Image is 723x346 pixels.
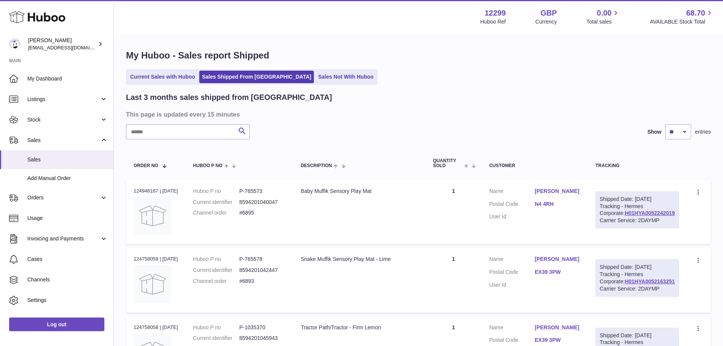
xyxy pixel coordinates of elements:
dt: Current identifier [193,199,239,206]
div: 124758058 | [DATE] [134,324,178,331]
span: Orders [27,194,100,201]
span: 0.00 [597,8,612,18]
div: Shipped Date: [DATE] [600,264,675,271]
a: [PERSON_NAME] [535,188,580,195]
td: 1 [425,248,482,312]
span: Quantity Sold [433,158,462,168]
a: Sales Not With Huboo [315,71,376,83]
a: H01HYA0052163251 [625,278,675,284]
div: Shipped Date: [DATE] [600,332,675,339]
dt: Huboo P no [193,188,239,195]
strong: 12299 [485,8,506,18]
dd: P-1035370 [239,324,285,331]
div: Currency [536,18,557,25]
div: Carrier Service: 2DAYMP [600,285,675,292]
dd: P-765573 [239,188,285,195]
span: Order No [134,163,158,168]
dt: Channel order [193,209,239,216]
dt: Postal Code [489,337,535,346]
dt: Current identifier [193,335,239,342]
dt: Current identifier [193,267,239,274]
dt: Name [489,188,535,197]
img: no-photo.jpg [134,265,172,303]
div: 124758059 | [DATE] [134,256,178,262]
span: Listings [27,96,100,103]
a: [PERSON_NAME] [535,324,580,331]
dt: Name [489,256,535,265]
dt: Postal Code [489,201,535,210]
div: Tracking - Hermes Corporate: [595,191,679,229]
div: Baby Muffik Sensory Play Mat [301,188,417,195]
span: Invoicing and Payments [27,235,100,242]
dt: Huboo P no [193,324,239,331]
a: N4 4RH [535,201,580,208]
div: Carrier Service: 2DAYMP [600,217,675,224]
div: Tracking [595,163,679,168]
span: Usage [27,215,108,222]
td: 1 [425,180,482,244]
a: 68.70 AVAILABLE Stock Total [650,8,714,25]
strong: GBP [540,8,557,18]
dd: #6893 [239,278,285,285]
a: [PERSON_NAME] [535,256,580,263]
div: [PERSON_NAME] [28,37,96,51]
dt: User Id [489,213,535,220]
span: My Dashboard [27,75,108,82]
a: Sales Shipped From [GEOGRAPHIC_DATA] [199,71,314,83]
h1: My Huboo - Sales report Shipped [126,49,711,62]
span: Huboo P no [193,163,222,168]
span: Channels [27,276,108,283]
div: Tracking - Hermes Corporate: [595,259,679,297]
h3: This page is updated every 15 minutes [126,110,709,118]
a: EX39 3PW [535,337,580,344]
dt: Huboo P no [193,256,239,263]
dt: Name [489,324,535,333]
a: H01HYA0052242019 [625,210,675,216]
span: Add Manual Order [27,175,108,182]
a: EX39 3PW [535,269,580,276]
span: [EMAIL_ADDRESS][DOMAIN_NAME] [28,44,112,51]
img: internalAdmin-12299@internal.huboo.com [9,38,20,50]
span: Cases [27,256,108,263]
dd: P-765578 [239,256,285,263]
span: AVAILABLE Stock Total [650,18,714,25]
span: Settings [27,297,108,304]
span: entries [695,128,711,136]
span: Sales [27,137,100,144]
img: no-photo.jpg [134,197,172,235]
div: Customer [489,163,580,168]
span: Stock [27,116,100,123]
div: 124946167 | [DATE] [134,188,178,194]
span: 68.70 [686,8,705,18]
div: Huboo Ref [480,18,506,25]
div: Tractor Path/Tractor - Firm Lemon [301,324,417,331]
span: Total sales [586,18,620,25]
span: Description [301,163,332,168]
dd: 8594201045943 [239,335,285,342]
dd: 8594201040047 [239,199,285,206]
dt: Channel order [193,278,239,285]
span: Sales [27,156,108,163]
dt: Postal Code [489,269,535,278]
dd: #6895 [239,209,285,216]
h2: Last 3 months sales shipped from [GEOGRAPHIC_DATA] [126,92,332,103]
div: Shipped Date: [DATE] [600,196,675,203]
a: Log out [9,318,104,331]
label: Show [647,128,662,136]
a: 0.00 Total sales [586,8,620,25]
dd: 8594201042447 [239,267,285,274]
div: Snake Muffik Sensory Play Mat - Lime [301,256,417,263]
dt: User Id [489,281,535,289]
a: Current Sales with Huboo [128,71,198,83]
